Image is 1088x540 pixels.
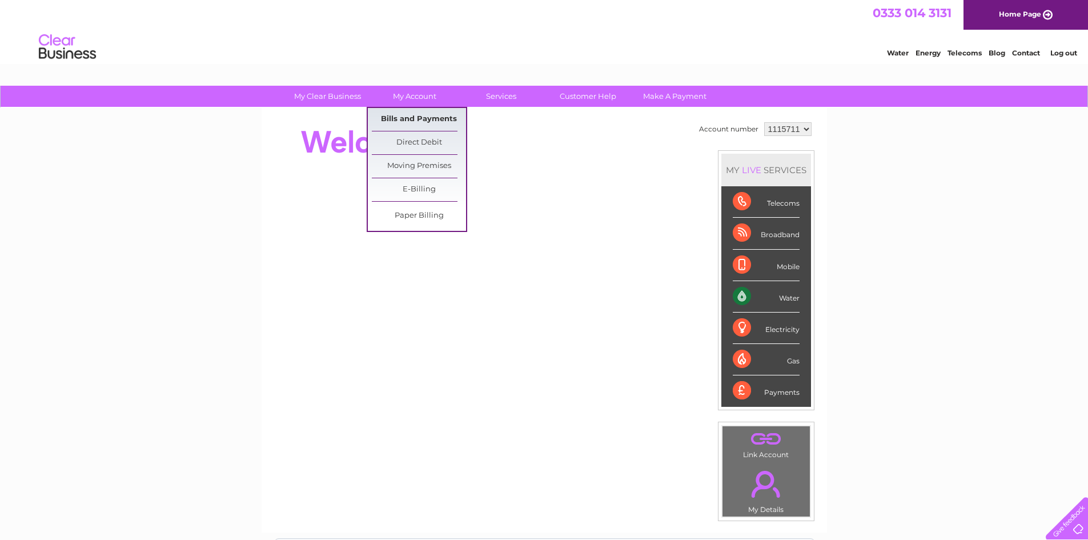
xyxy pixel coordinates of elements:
[38,30,97,65] img: logo.png
[721,154,811,186] div: MY SERVICES
[733,250,800,281] div: Mobile
[1012,49,1040,57] a: Contact
[372,108,466,131] a: Bills and Payments
[916,49,941,57] a: Energy
[454,86,548,107] a: Services
[989,49,1005,57] a: Blog
[725,464,807,504] a: .
[722,426,810,462] td: Link Account
[372,205,466,227] a: Paper Billing
[948,49,982,57] a: Telecoms
[280,86,375,107] a: My Clear Business
[873,6,952,20] a: 0333 014 3131
[372,131,466,154] a: Direct Debit
[740,165,764,175] div: LIVE
[733,313,800,344] div: Electricity
[367,86,461,107] a: My Account
[733,186,800,218] div: Telecoms
[628,86,722,107] a: Make A Payment
[725,429,807,449] a: .
[541,86,635,107] a: Customer Help
[733,375,800,406] div: Payments
[275,6,814,55] div: Clear Business is a trading name of Verastar Limited (registered in [GEOGRAPHIC_DATA] No. 3667643...
[696,119,761,139] td: Account number
[733,281,800,313] div: Water
[372,155,466,178] a: Moving Premises
[887,49,909,57] a: Water
[733,344,800,375] div: Gas
[1050,49,1077,57] a: Log out
[733,218,800,249] div: Broadband
[722,461,810,517] td: My Details
[372,178,466,201] a: E-Billing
